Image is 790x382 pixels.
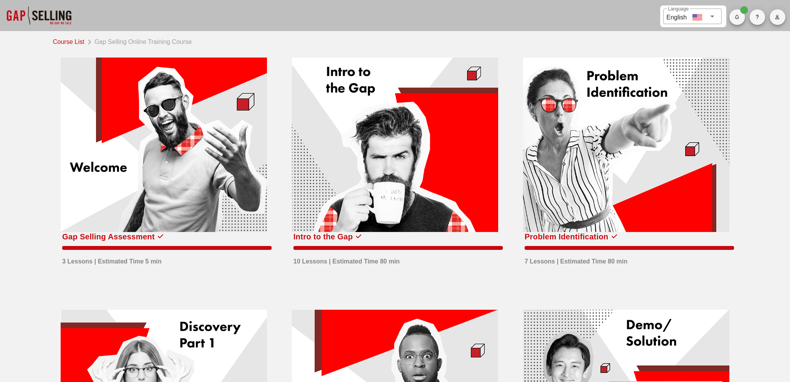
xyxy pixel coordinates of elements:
[293,230,353,243] div: Intro to the Gap
[293,253,400,266] div: 10 Lessons | Estimated Time 80 min
[663,9,722,24] div: LanguageEnglish
[53,36,87,47] a: Course List
[91,36,192,47] div: Gap Selling Online Training Course
[666,11,687,22] div: English
[525,253,628,266] div: 7 Lessons | Estimated Time 80 min
[62,230,155,243] div: Gap Selling Assessment
[525,230,609,243] div: Problem Identification
[668,6,689,12] label: Language
[62,253,162,266] div: 3 Lessons | Estimated Time 5 min
[740,6,748,14] span: Badge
